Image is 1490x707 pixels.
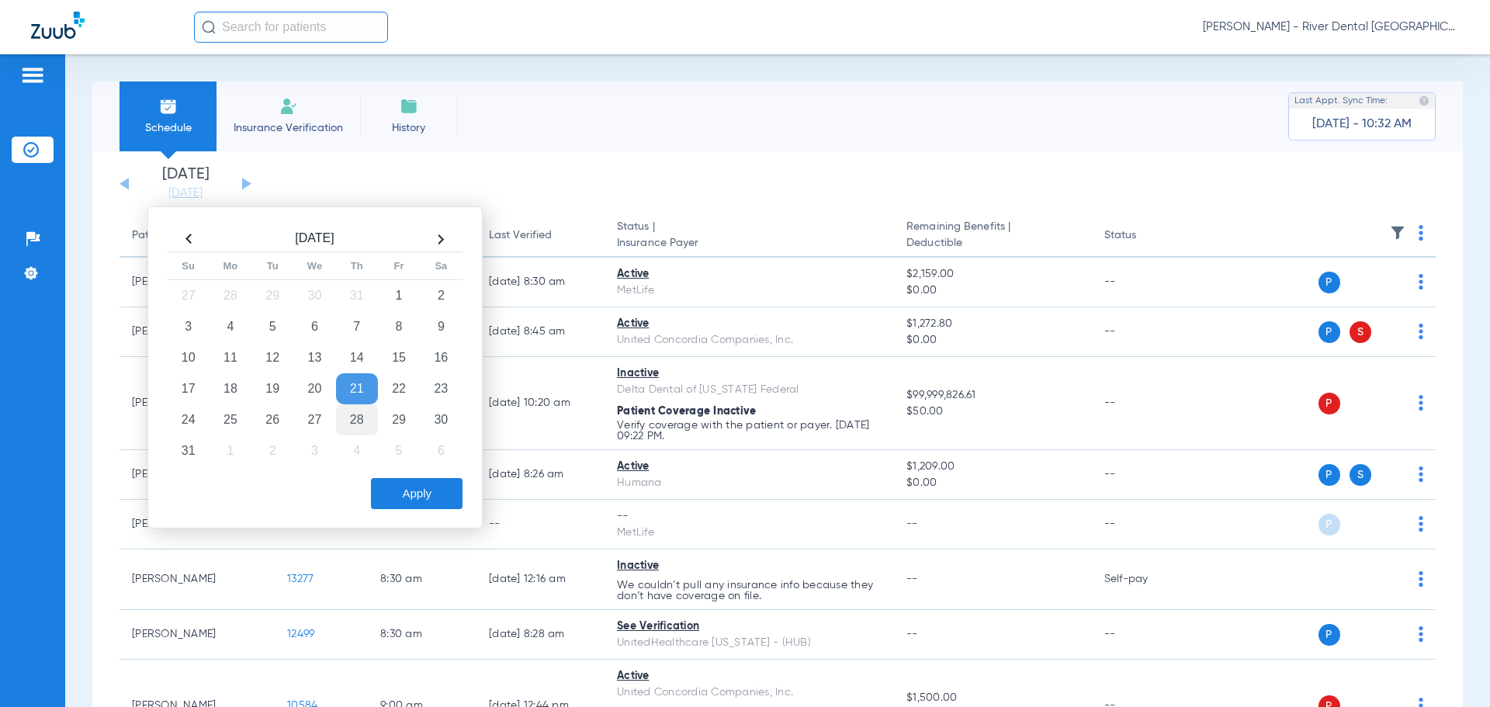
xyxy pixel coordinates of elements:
th: [DATE] [210,227,420,252]
span: $2,159.00 [906,266,1079,282]
img: hamburger-icon [20,66,45,85]
span: P [1318,514,1340,535]
div: United Concordia Companies, Inc. [617,332,882,348]
div: Active [617,459,882,475]
img: filter.svg [1390,225,1405,241]
img: group-dot-blue.svg [1419,571,1423,587]
span: Insurance Verification [228,120,348,136]
th: Status [1092,214,1197,258]
li: [DATE] [139,167,232,201]
div: MetLife [617,282,882,299]
span: -- [906,518,918,529]
td: -- [1092,500,1197,549]
span: 13277 [287,574,314,584]
span: S [1350,321,1371,343]
p: Verify coverage with the patient or payer. [DATE] 09:22 PM. [617,420,882,442]
div: -- [617,508,882,525]
span: $1,272.80 [906,316,1079,332]
span: -- [906,629,918,639]
img: Zuub Logo [31,12,85,39]
th: Remaining Benefits | [894,214,1091,258]
img: group-dot-blue.svg [1419,324,1423,339]
div: Active [617,668,882,684]
div: Last Verified [489,227,552,244]
div: Inactive [617,558,882,574]
span: $0.00 [906,475,1079,491]
span: P [1318,393,1340,414]
span: [PERSON_NAME] - River Dental [GEOGRAPHIC_DATA] [1203,19,1459,35]
td: -- [1092,450,1197,500]
div: Patient Name [132,227,262,244]
td: -- [476,500,605,549]
img: group-dot-blue.svg [1419,466,1423,482]
span: S [1350,464,1371,486]
p: We couldn’t pull any insurance info because they don’t have coverage on file. [617,580,882,601]
span: Last Appt. Sync Time: [1294,93,1388,109]
span: Patient Coverage Inactive [617,406,756,417]
td: -- [1092,357,1197,450]
span: Deductible [906,235,1079,251]
span: History [372,120,445,136]
span: Insurance Payer [617,235,882,251]
img: Manual Insurance Verification [279,97,298,116]
div: Active [617,316,882,332]
img: group-dot-blue.svg [1419,225,1423,241]
td: [DATE] 8:30 AM [476,258,605,307]
span: P [1318,272,1340,293]
td: 8:30 AM [368,549,476,610]
td: [PERSON_NAME] [120,549,275,610]
td: -- [1092,610,1197,660]
td: [DATE] 8:26 AM [476,450,605,500]
img: group-dot-blue.svg [1419,626,1423,642]
span: $0.00 [906,332,1079,348]
td: -- [1092,307,1197,357]
span: -- [906,574,918,584]
img: History [400,97,418,116]
td: 8:30 AM [368,610,476,660]
img: group-dot-blue.svg [1419,516,1423,532]
span: $0.00 [906,282,1079,299]
a: [DATE] [139,185,232,201]
div: UnitedHealthcare [US_STATE] - (HUB) [617,635,882,651]
iframe: Chat Widget [1412,632,1490,707]
span: P [1318,321,1340,343]
td: [DATE] 8:45 AM [476,307,605,357]
div: Humana [617,475,882,491]
img: group-dot-blue.svg [1419,395,1423,411]
div: MetLife [617,525,882,541]
td: [DATE] 8:28 AM [476,610,605,660]
td: [PERSON_NAME] [120,610,275,660]
span: P [1318,464,1340,486]
button: Apply [371,478,463,509]
img: group-dot-blue.svg [1419,274,1423,289]
td: [DATE] 10:20 AM [476,357,605,450]
span: $50.00 [906,404,1079,420]
div: Last Verified [489,227,592,244]
input: Search for patients [194,12,388,43]
img: Search Icon [202,20,216,34]
div: Active [617,266,882,282]
td: [DATE] 12:16 AM [476,549,605,610]
div: Delta Dental of [US_STATE] Federal [617,382,882,398]
div: See Verification [617,619,882,635]
th: Status | [605,214,894,258]
span: $99,999,826.61 [906,387,1079,404]
span: $1,209.00 [906,459,1079,475]
div: Inactive [617,366,882,382]
div: United Concordia Companies, Inc. [617,684,882,701]
img: Schedule [159,97,178,116]
span: $1,500.00 [906,690,1079,706]
img: last sync help info [1419,95,1429,106]
span: P [1318,624,1340,646]
div: Patient Name [132,227,200,244]
span: [DATE] - 10:32 AM [1312,116,1412,132]
td: -- [1092,258,1197,307]
span: 12499 [287,629,314,639]
span: Schedule [131,120,205,136]
td: Self-pay [1092,549,1197,610]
